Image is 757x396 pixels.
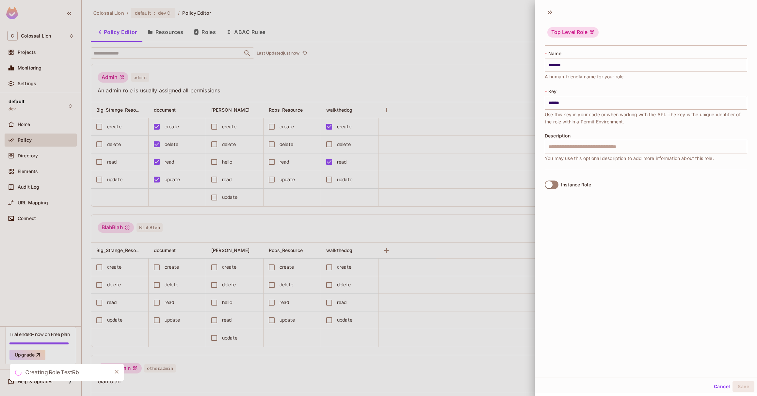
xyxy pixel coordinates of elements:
[548,89,556,94] span: Key
[733,381,754,392] button: Save
[545,73,623,80] span: A human-friendly name for your role
[545,155,714,162] span: You may use this optional description to add more information about this role.
[545,133,571,138] span: Description
[711,381,733,392] button: Cancel
[112,367,121,377] button: Close
[545,111,747,125] span: Use this key in your code or when working with the API. The key is the unique identifier of the r...
[548,51,561,56] span: Name
[25,368,79,376] div: Creating Role TestRb
[547,27,599,38] div: Top Level Role
[561,182,591,187] div: Instance Role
